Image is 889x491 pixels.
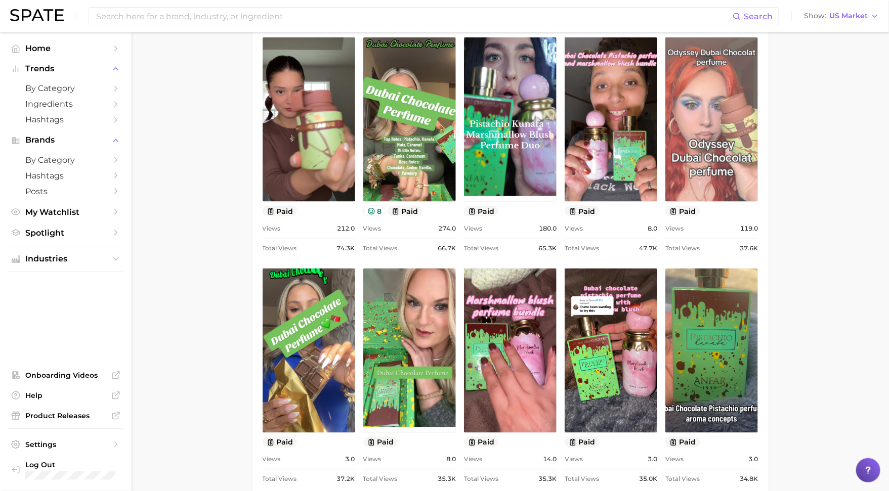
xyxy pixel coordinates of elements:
[8,204,123,220] a: My Watchlist
[438,473,456,485] span: 35.3k
[8,225,123,241] a: Spotlight
[25,155,106,165] span: by Category
[464,222,482,235] span: Views
[263,454,281,466] span: Views
[263,437,298,448] button: paid
[263,222,281,235] span: Views
[25,115,106,124] span: Hashtags
[740,242,758,254] span: 37.6k
[8,132,123,148] button: Brands
[25,411,106,420] span: Product Releases
[648,222,657,235] span: 8.0
[363,222,382,235] span: Views
[665,454,684,466] span: Views
[25,99,106,109] span: Ingredients
[665,242,700,254] span: Total Views
[464,473,498,485] span: Total Views
[25,171,106,181] span: Hashtags
[740,473,758,485] span: 34.8k
[665,222,684,235] span: Views
[8,408,123,423] a: Product Releases
[25,371,106,380] span: Onboarding Videos
[8,80,123,96] a: by Category
[565,473,599,485] span: Total Views
[565,242,599,254] span: Total Views
[363,242,398,254] span: Total Views
[565,437,600,448] button: paid
[539,222,557,235] span: 180.0
[25,64,106,73] span: Trends
[8,388,123,403] a: Help
[804,13,826,19] span: Show
[337,242,355,254] span: 74.3k
[665,437,700,448] button: paid
[363,454,382,466] span: Views
[8,168,123,184] a: Hashtags
[648,454,657,466] span: 3.0
[438,222,456,235] span: 274.0
[464,242,498,254] span: Total Views
[464,206,499,216] button: paid
[346,454,355,466] span: 3.0
[8,96,123,112] a: Ingredients
[8,112,123,127] a: Hashtags
[95,8,733,25] input: Search here for a brand, industry, or ingredient
[639,242,657,254] span: 47.7k
[8,368,123,383] a: Onboarding Videos
[8,251,123,266] button: Industries
[25,440,106,449] span: Settings
[565,206,600,216] button: paid
[263,473,297,485] span: Total Views
[538,242,557,254] span: 65.3k
[829,13,868,19] span: US Market
[25,136,106,145] span: Brands
[446,454,456,466] span: 8.0
[565,222,583,235] span: Views
[8,437,123,452] a: Settings
[25,43,106,53] span: Home
[8,184,123,199] a: Posts
[388,206,422,216] button: paid
[464,437,499,448] button: paid
[543,454,557,466] span: 14.0
[639,473,657,485] span: 35.0k
[438,242,456,254] span: 66.7k
[740,222,758,235] span: 119.0
[337,473,355,485] span: 37.2k
[363,206,386,216] button: 8
[263,206,298,216] button: paid
[744,12,773,21] span: Search
[25,83,106,93] span: by Category
[464,454,482,466] span: Views
[10,9,64,21] img: SPATE
[25,254,106,263] span: Industries
[363,437,398,448] button: paid
[8,152,123,168] a: by Category
[337,222,355,235] span: 212.0
[25,460,115,469] span: Log Out
[8,61,123,76] button: Trends
[8,457,123,483] a: Log out. Currently logged in with e-mail cfuentes@onscent.com.
[8,40,123,56] a: Home
[538,473,557,485] span: 35.3k
[25,187,106,196] span: Posts
[25,207,106,217] span: My Watchlist
[801,10,881,23] button: ShowUS Market
[25,228,106,238] span: Spotlight
[565,454,583,466] span: Views
[363,473,398,485] span: Total Views
[665,473,700,485] span: Total Views
[665,206,700,216] button: paid
[263,242,297,254] span: Total Views
[25,391,106,400] span: Help
[748,454,758,466] span: 3.0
